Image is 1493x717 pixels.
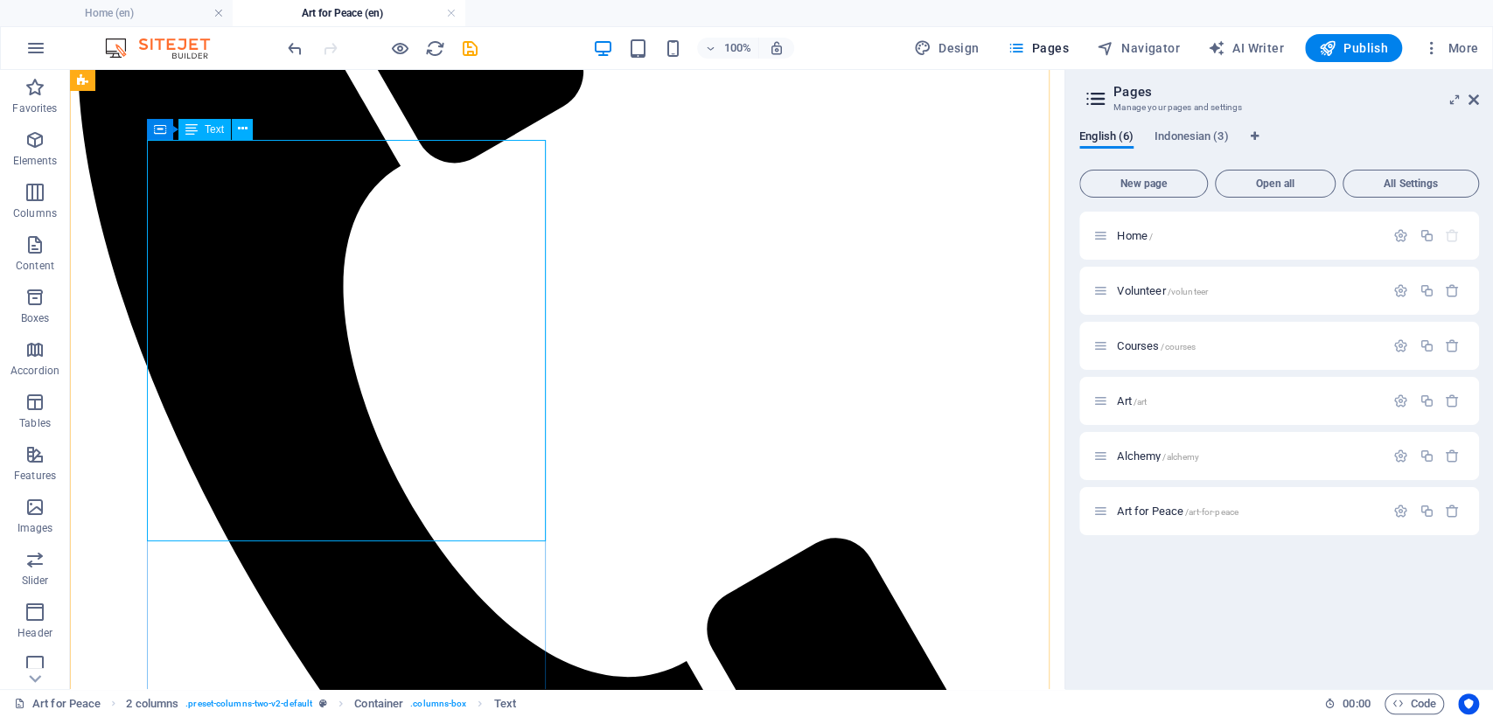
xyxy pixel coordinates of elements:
[1393,393,1408,408] div: Settings
[493,693,515,714] span: Click to select. Double-click to edit
[1392,693,1436,714] span: Code
[1419,393,1434,408] div: Duplicate
[1161,342,1196,352] span: /courses
[14,693,101,714] a: Click to cancel selection. Double-click to open Pages
[16,259,54,273] p: Content
[1007,39,1068,57] span: Pages
[769,40,785,56] i: On resize automatically adjust zoom level to fit chosen device.
[424,38,445,59] button: reload
[1117,449,1199,463] span: Click to open page
[1087,178,1200,189] span: New page
[319,699,327,708] i: This element is a customizable preset
[101,38,232,59] img: Editor Logo
[1167,287,1207,296] span: /volunteer
[1385,693,1444,714] button: Code
[1162,452,1199,462] span: /alchemy
[1112,505,1385,517] div: Art for Peace/art-for-peace
[1155,126,1228,150] span: Indonesian (3)
[1419,504,1434,519] div: Duplicate
[126,693,178,714] span: Click to select. Double-click to edit
[185,693,312,714] span: . preset-columns-two-v2-default
[1458,693,1479,714] button: Usercentrics
[1419,338,1434,353] div: Duplicate
[1305,34,1402,62] button: Publish
[1343,170,1479,198] button: All Settings
[1416,34,1485,62] button: More
[1117,284,1208,297] span: Click to open page
[354,693,403,714] span: Click to select. Double-click to edit
[10,364,59,378] p: Accordion
[389,38,410,59] button: Click here to leave preview mode and continue editing
[1112,230,1385,241] div: Home/
[1079,126,1134,150] span: English (6)
[1393,228,1408,243] div: Settings
[13,206,57,220] p: Columns
[1393,283,1408,298] div: Settings
[285,38,305,59] i: Undo: Change text (Ctrl+Z)
[410,693,466,714] span: . columns-box
[914,39,980,57] span: Design
[1117,394,1147,407] span: Click to open page
[1419,283,1434,298] div: Duplicate
[723,38,751,59] h6: 100%
[1445,504,1460,519] div: Remove
[1113,84,1479,100] h2: Pages
[70,70,1064,689] iframe: To enrich screen reader interactions, please activate Accessibility in Grammarly extension settings
[17,626,52,640] p: Header
[1090,34,1187,62] button: Navigator
[1112,285,1385,296] div: Volunteer/volunteer
[1445,393,1460,408] div: Remove
[1445,338,1460,353] div: Remove
[1445,228,1460,243] div: The startpage cannot be deleted
[1419,449,1434,463] div: Duplicate
[1112,395,1385,407] div: Art/art
[1393,338,1408,353] div: Settings
[205,124,224,135] span: Text
[284,38,305,59] button: undo
[1149,232,1153,241] span: /
[1112,450,1385,462] div: Alchemy/alchemy
[1319,39,1388,57] span: Publish
[1393,449,1408,463] div: Settings
[1419,228,1434,243] div: Duplicate
[1134,397,1148,407] span: /art
[233,3,465,23] h4: Art for Peace (en)
[1324,693,1371,714] h6: Session time
[1097,39,1180,57] span: Navigator
[1117,229,1153,242] span: Click to open page
[1000,34,1075,62] button: Pages
[14,469,56,483] p: Features
[1079,129,1479,163] div: Language Tabs
[1445,283,1460,298] div: Remove
[459,38,480,59] button: save
[1117,505,1238,518] span: Click to open page
[1355,697,1357,710] span: :
[1215,170,1336,198] button: Open all
[425,38,445,59] i: Reload page
[1393,504,1408,519] div: Settings
[21,311,50,325] p: Boxes
[1201,34,1291,62] button: AI Writer
[1208,39,1284,57] span: AI Writer
[1112,340,1385,352] div: Courses/courses
[17,521,53,535] p: Images
[1079,170,1208,198] button: New page
[1185,507,1238,517] span: /art-for-peace
[1223,178,1328,189] span: Open all
[460,38,480,59] i: Save (Ctrl+S)
[1343,693,1370,714] span: 00 00
[19,416,51,430] p: Tables
[13,154,58,168] p: Elements
[907,34,987,62] div: Design (Ctrl+Alt+Y)
[126,693,515,714] nav: breadcrumb
[1423,39,1478,57] span: More
[1445,449,1460,463] div: Remove
[22,574,49,588] p: Slider
[12,101,57,115] p: Favorites
[907,34,987,62] button: Design
[1117,339,1196,352] span: Click to open page
[1113,100,1444,115] h3: Manage your pages and settings
[697,38,759,59] button: 100%
[1350,178,1471,189] span: All Settings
